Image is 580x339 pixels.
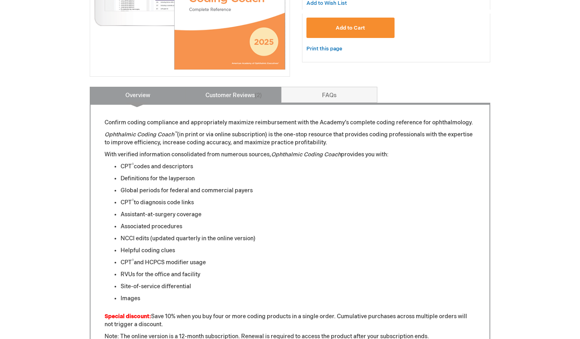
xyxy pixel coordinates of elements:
[105,151,475,159] p: With verified information consolidated from numerous sources, provides you with:
[105,313,475,329] p: Save 10% when you buy four or more coding products in a single order. Cumulative purchases across...
[336,25,365,31] span: Add to Cart
[105,313,151,320] strong: Special discount:
[105,131,177,138] em: Ophthalmic Coding Coach
[105,131,475,147] p: (in print or via online subscription) is the one-stop resource that provides coding professionals...
[255,92,262,99] span: 2
[121,163,475,171] li: CPT codes and descriptors
[121,211,475,219] li: Assistant-at-surgery coverage
[121,235,475,243] li: NCCI edits (updated quarterly in the online version)
[121,199,475,207] li: CPT to diagnosis code links
[121,259,475,267] li: CPT and HCPCS modifier usage
[121,175,475,183] li: Definitions for the layperson
[281,87,377,103] a: FAQs
[185,87,282,103] a: Customer Reviews2
[105,119,475,127] p: Confirm coding compliance and appropriately maximize reimbursement with the Academy’s complete co...
[121,187,475,195] li: Global periods for federal and commercial payers
[121,295,475,303] li: Images
[132,259,134,263] sup: ®
[121,223,475,231] li: Associated procedures
[306,44,342,54] a: Print this page
[121,271,475,279] li: RVUs for the office and facility
[174,131,177,136] sup: ™
[90,87,186,103] a: Overview
[132,163,134,168] sup: ®
[132,199,134,203] sup: ®
[306,18,395,38] button: Add to Cart
[121,283,475,291] li: Site-of-service differential
[271,151,341,158] em: Ophthalmic Coding Coach
[121,247,475,255] li: Helpful coding clues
